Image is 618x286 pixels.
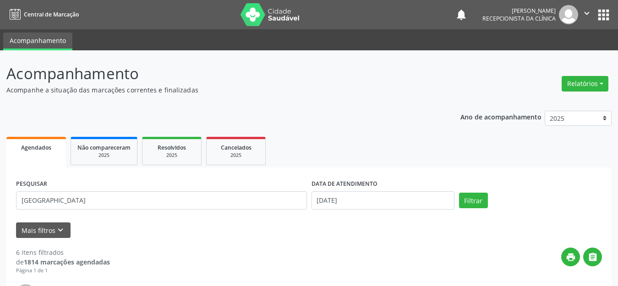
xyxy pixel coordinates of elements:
[16,191,307,210] input: Nome, CNS
[459,193,488,208] button: Filtrar
[312,177,377,191] label: DATA DE ATENDIMENTO
[583,248,602,266] button: 
[582,8,592,18] i: 
[149,152,195,159] div: 2025
[3,32,72,50] a: Acompanhamento
[77,144,131,151] span: Não compareceram
[312,191,454,210] input: Selecione um intervalo
[16,222,71,238] button: Mais filtroskeyboard_arrow_down
[16,257,110,267] div: de
[596,7,612,23] button: apps
[6,7,79,22] a: Central de Marcação
[158,144,186,151] span: Resolvidos
[6,62,430,85] p: Acompanhamento
[482,7,556,15] div: [PERSON_NAME]
[455,8,468,21] button: notifications
[24,11,79,18] span: Central de Marcação
[21,144,51,151] span: Agendados
[6,85,430,95] p: Acompanhe a situação das marcações correntes e finalizadas
[460,111,541,122] p: Ano de acompanhamento
[77,152,131,159] div: 2025
[562,76,608,92] button: Relatórios
[55,225,66,235] i: keyboard_arrow_down
[16,267,110,275] div: Página 1 de 1
[588,252,598,262] i: 
[16,177,47,191] label: PESQUISAR
[16,248,110,257] div: 6 itens filtrados
[482,15,556,22] span: Recepcionista da clínica
[578,5,596,24] button: 
[566,252,576,262] i: print
[561,248,580,266] button: print
[559,5,578,24] img: img
[24,258,110,266] strong: 1814 marcações agendadas
[213,152,259,159] div: 2025
[221,144,252,151] span: Cancelados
